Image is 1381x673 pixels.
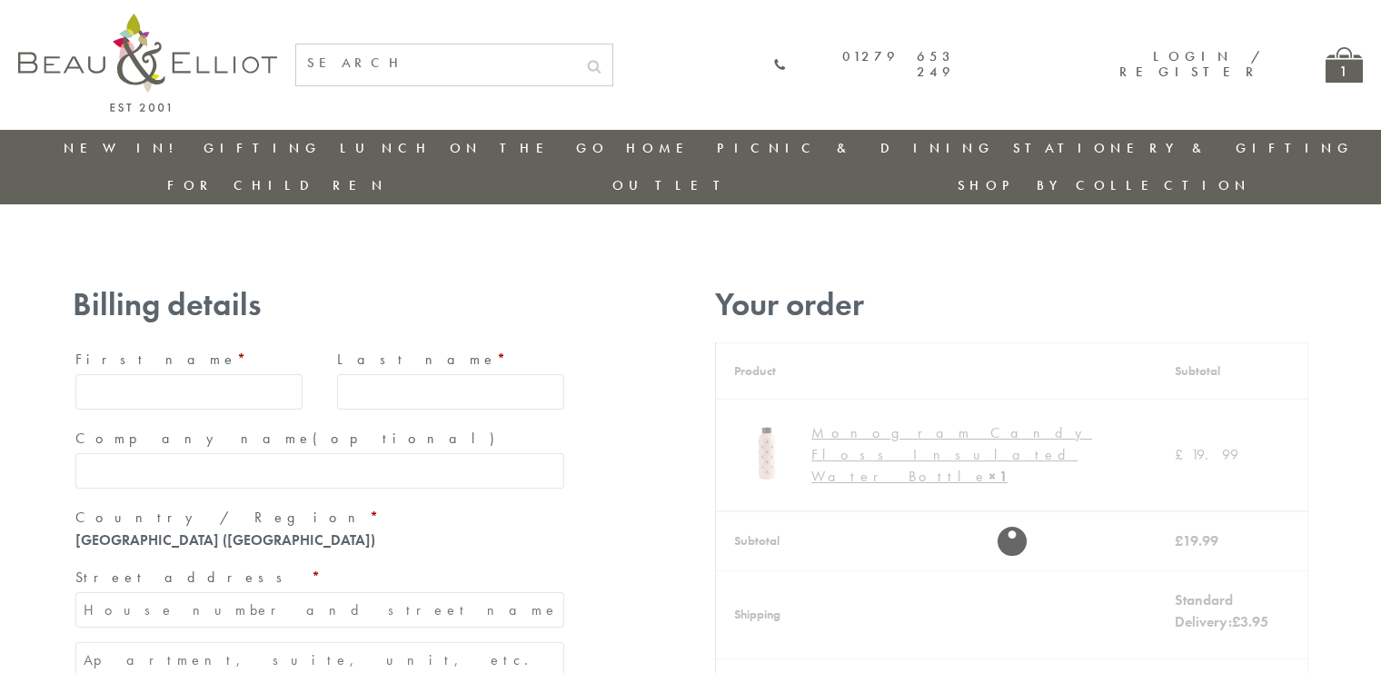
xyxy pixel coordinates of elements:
[75,530,375,549] strong: [GEOGRAPHIC_DATA] ([GEOGRAPHIC_DATA])
[340,139,609,157] a: Lunch On The Go
[313,429,505,448] span: (optional)
[75,424,564,453] label: Company name
[167,176,388,194] a: For Children
[75,592,564,628] input: House number and street name
[626,139,699,157] a: Home
[337,345,564,374] label: Last name
[1119,47,1262,81] a: Login / Register
[64,139,185,157] a: New in!
[75,503,564,532] label: Country / Region
[296,45,576,82] input: SEARCH
[612,176,733,194] a: Outlet
[958,176,1251,194] a: Shop by collection
[75,345,303,374] label: First name
[75,563,564,592] label: Street address
[18,14,277,112] img: logo
[204,139,322,157] a: Gifting
[717,139,995,157] a: Picnic & Dining
[1013,139,1354,157] a: Stationery & Gifting
[73,286,567,323] h3: Billing details
[1326,47,1363,83] a: 1
[715,286,1308,323] h3: Your order
[773,49,955,81] a: 01279 653 249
